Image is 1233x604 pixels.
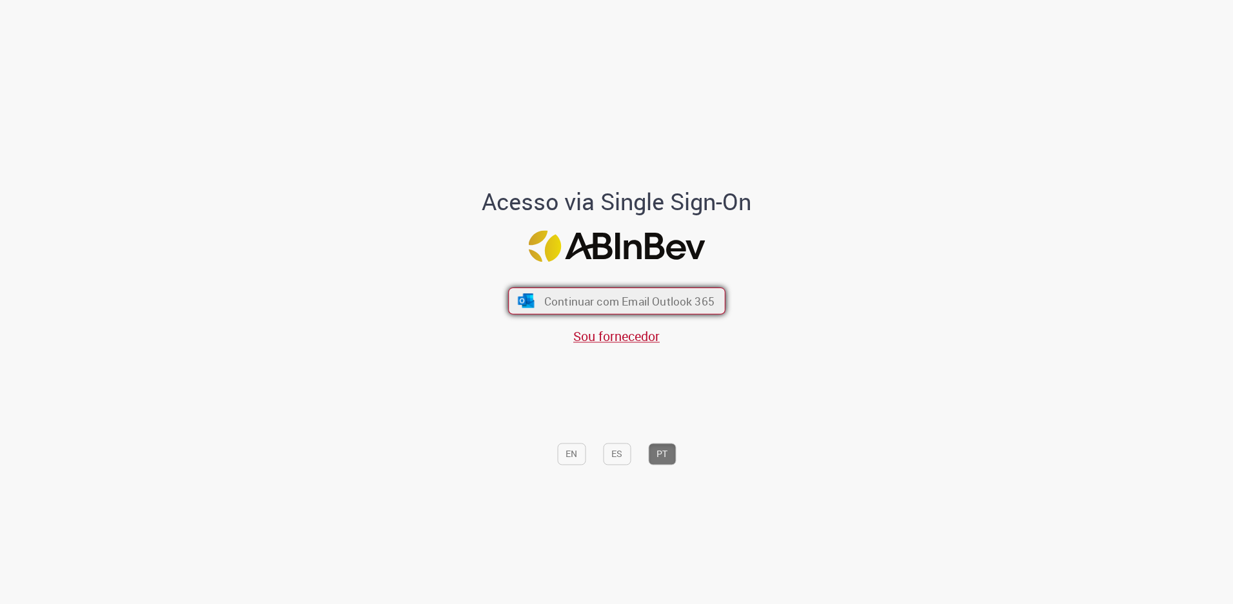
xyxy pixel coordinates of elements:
[648,443,676,465] button: PT
[528,230,705,262] img: Logo ABInBev
[573,327,660,345] a: Sou fornecedor
[603,443,631,465] button: ES
[438,190,796,215] h1: Acesso via Single Sign-On
[544,293,714,308] span: Continuar com Email Outlook 365
[517,293,535,307] img: ícone Azure/Microsoft 360
[508,287,725,315] button: ícone Azure/Microsoft 360 Continuar com Email Outlook 365
[557,443,586,465] button: EN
